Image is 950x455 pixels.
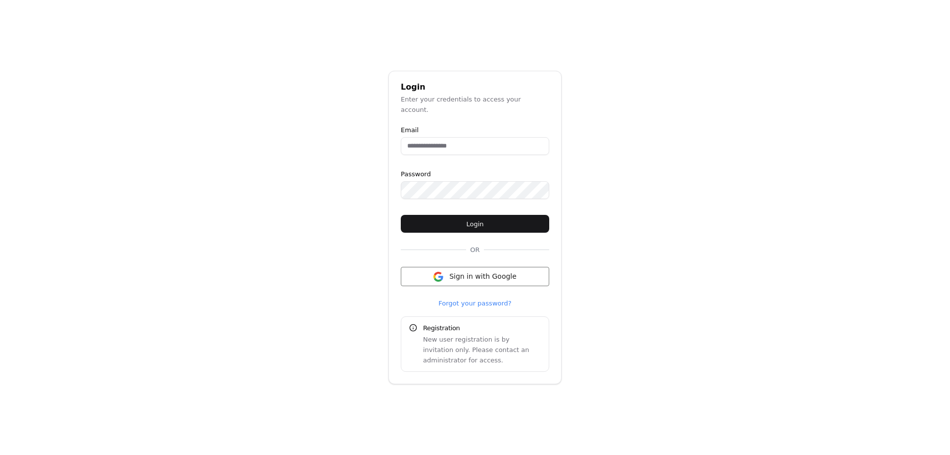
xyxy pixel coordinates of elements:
[423,323,541,333] div: Registration
[401,215,549,233] button: Login
[401,171,549,177] label: Password
[401,127,549,133] label: Email
[401,83,549,91] div: Login
[466,245,483,255] span: OR
[423,334,541,365] div: New user registration is by invitation only. Please contact an administrator for access.
[449,271,517,282] span: Sign in with Google
[401,267,549,286] button: Sign in with Google
[438,298,512,308] a: Forgot your password?
[401,94,549,115] div: Enter your credentials to access your account.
